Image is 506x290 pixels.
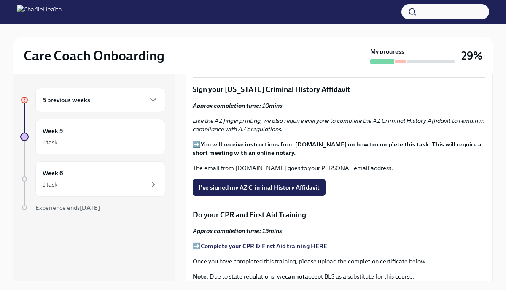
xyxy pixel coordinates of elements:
button: I've signed my AZ Criminal History Affidavit [193,179,326,196]
strong: Approx completion time: 15mins [193,227,282,235]
strong: Note [193,273,207,280]
a: Week 51 task [20,119,165,154]
span: Experience ends [35,204,100,211]
p: ➡️ [193,242,485,250]
div: 1 task [43,180,57,189]
h3: 29% [461,48,482,63]
div: 1 task [43,138,57,146]
em: Like the AZ fingerprinting, we also require everyone to complete the AZ Criminal History Affidavi... [193,117,484,133]
strong: cannot [285,273,305,280]
h6: Week 6 [43,168,63,178]
p: Do your CPR and First Aid Training [193,210,485,220]
h6: 5 previous weeks [43,95,90,105]
p: The email from [DOMAIN_NAME] goes to your PERSONAL email address. [193,164,485,172]
strong: Approx completion time: 10mins [193,102,283,109]
h6: Week 5 [43,126,63,136]
img: CharlieHealth [17,5,62,19]
p: ➡️ [193,140,485,157]
a: Week 61 task [20,161,165,197]
div: 5 previous weeks [35,88,165,112]
p: : Due to state regulations, we accept BLS as a substitute for this course. [193,272,485,281]
strong: You will receive instructions from [DOMAIN_NAME] on how to complete this task. This will require ... [193,141,482,157]
strong: [DATE] [80,204,100,211]
strong: My progress [370,47,404,56]
p: Sign your [US_STATE] Criminal History Affidavit [193,84,485,95]
h2: Care Coach Onboarding [24,47,164,64]
span: I've signed my AZ Criminal History Affidavit [199,183,320,192]
p: Once you have completed this training, please upload the completion certificate below. [193,257,485,266]
a: Complete your CPR & First Aid training HERE [201,242,327,250]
